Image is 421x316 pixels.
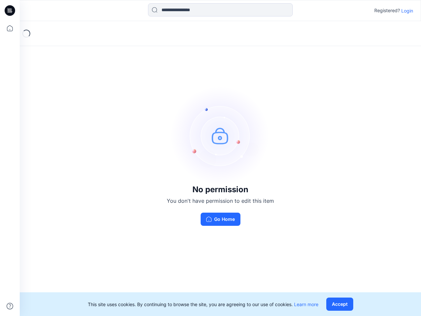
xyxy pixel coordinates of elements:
[167,197,274,205] p: You don't have permission to edit this item
[401,7,413,14] p: Login
[171,86,270,185] img: no-perm.svg
[201,213,240,226] button: Go Home
[374,7,400,14] p: Registered?
[167,185,274,194] h3: No permission
[326,298,353,311] button: Accept
[88,301,318,308] p: This site uses cookies. By continuing to browse the site, you are agreeing to our use of cookies.
[294,302,318,307] a: Learn more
